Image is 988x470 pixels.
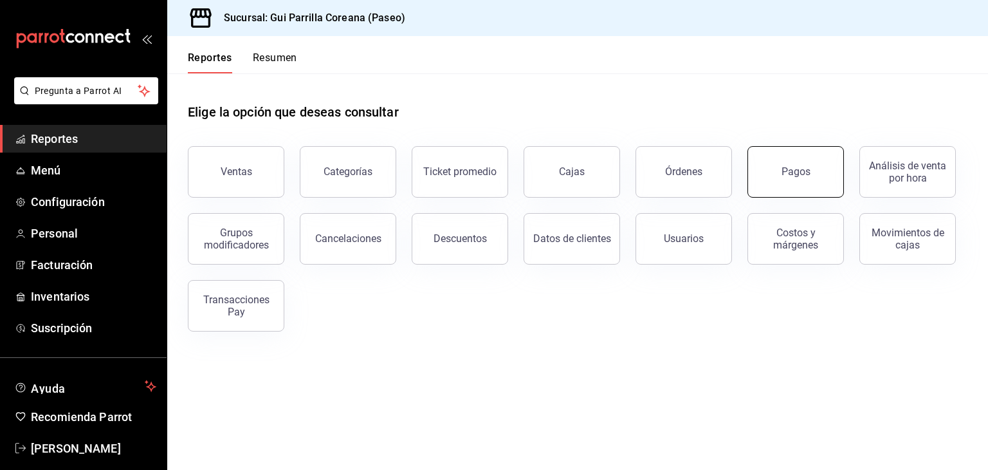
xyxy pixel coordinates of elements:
[664,232,704,245] div: Usuarios
[868,227,947,251] div: Movimientos de cajas
[9,93,158,107] a: Pregunta a Parrot AI
[31,225,156,242] span: Personal
[524,213,620,265] button: Datos de clientes
[188,52,232,73] button: Reportes
[14,77,158,104] button: Pregunta a Parrot AI
[221,165,252,178] div: Ventas
[31,256,156,274] span: Facturación
[747,213,844,265] button: Costos y márgenes
[756,227,836,251] div: Costos y márgenes
[31,379,140,394] span: Ayuda
[782,165,810,178] div: Pagos
[31,130,156,147] span: Reportes
[31,288,156,305] span: Inventarios
[747,146,844,198] button: Pagos
[412,213,508,265] button: Descuentos
[324,165,372,178] div: Categorías
[196,227,276,251] div: Grupos modificadores
[559,164,585,180] div: Cajas
[188,52,297,73] div: navigation tabs
[434,232,487,245] div: Descuentos
[188,146,284,198] button: Ventas
[253,52,297,73] button: Resumen
[31,193,156,211] span: Configuración
[636,146,732,198] button: Órdenes
[859,146,956,198] button: Análisis de venta por hora
[31,408,156,426] span: Recomienda Parrot
[214,10,405,26] h3: Sucursal: Gui Parrilla Coreana (Paseo)
[196,294,276,318] div: Transacciones Pay
[31,319,156,337] span: Suscripción
[636,213,732,265] button: Usuarios
[524,146,620,198] a: Cajas
[188,102,399,122] h1: Elige la opción que deseas consultar
[300,213,396,265] button: Cancelaciones
[533,232,611,245] div: Datos de clientes
[868,160,947,184] div: Análisis de venta por hora
[412,146,508,198] button: Ticket promedio
[35,84,138,98] span: Pregunta a Parrot AI
[31,440,156,457] span: [PERSON_NAME]
[188,280,284,332] button: Transacciones Pay
[142,33,152,44] button: open_drawer_menu
[665,165,702,178] div: Órdenes
[859,213,956,265] button: Movimientos de cajas
[31,162,156,179] span: Menú
[188,213,284,265] button: Grupos modificadores
[423,165,497,178] div: Ticket promedio
[300,146,396,198] button: Categorías
[315,232,381,245] div: Cancelaciones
